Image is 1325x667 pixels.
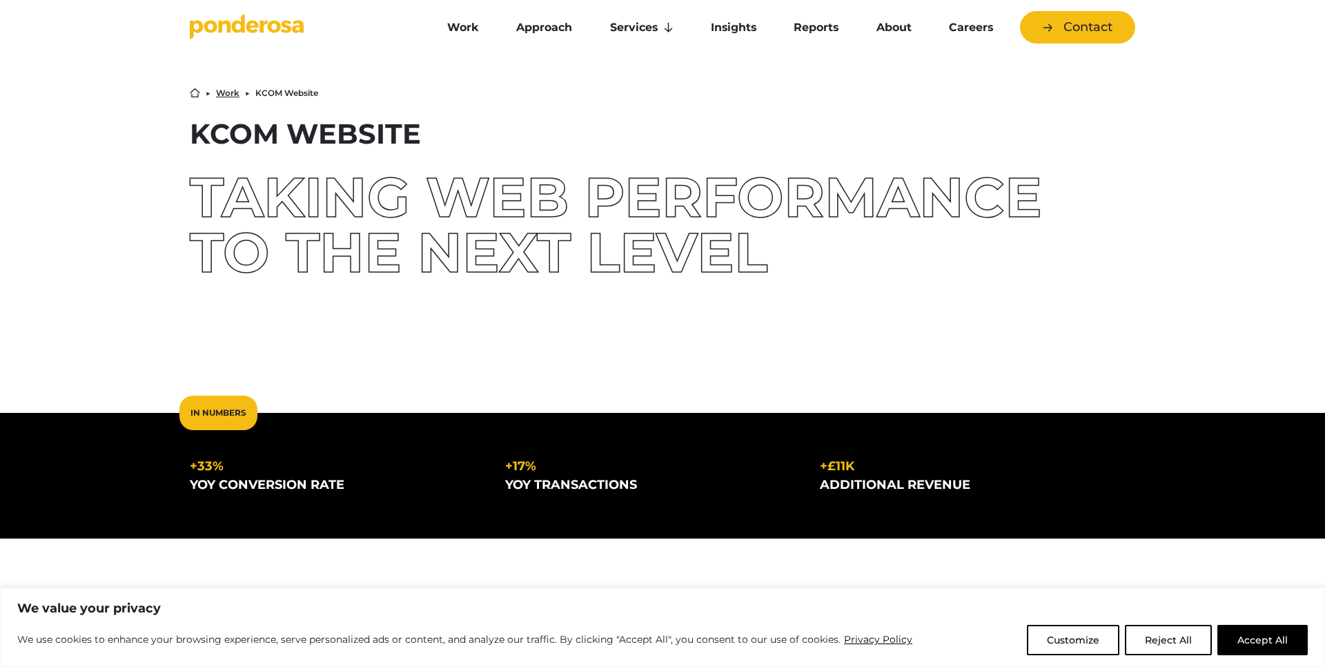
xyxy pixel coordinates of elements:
[17,631,913,648] p: We use cookies to enhance your browsing experience, serve personalized ads or content, and analyz...
[1125,625,1212,655] button: Reject All
[190,170,1135,280] div: Taking web performance to the next level
[190,457,483,476] div: +33%
[1020,11,1135,43] a: Contact
[778,13,854,42] a: Reports
[245,89,250,97] li: ▶︎
[505,476,798,494] div: YOY transactions
[190,120,1135,148] h1: KCOM Website
[216,89,239,97] a: Work
[860,13,927,42] a: About
[820,476,1113,494] div: additional revenue
[431,13,495,42] a: Work
[255,89,318,97] li: KCOM Website
[695,13,772,42] a: Insights
[179,396,257,430] div: In Numbers
[206,89,210,97] li: ▶︎
[1027,625,1119,655] button: Customize
[505,457,798,476] div: +17%
[843,631,913,648] a: Privacy Policy
[500,13,588,42] a: Approach
[1217,625,1308,655] button: Accept All
[820,457,1113,476] div: +£11k
[17,600,1308,617] p: We value your privacy
[190,88,200,98] a: Home
[594,13,689,42] a: Services
[190,14,411,41] a: Go to homepage
[190,476,483,494] div: YOY conversion rate
[933,13,1009,42] a: Careers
